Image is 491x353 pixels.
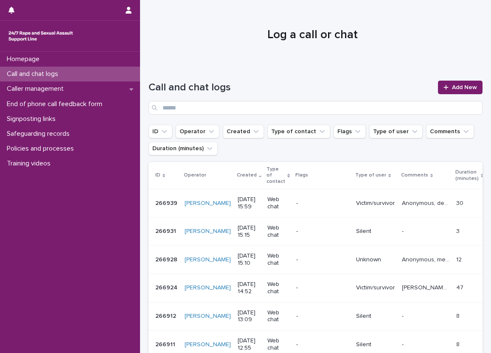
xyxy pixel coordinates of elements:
[149,101,483,115] input: Search
[238,309,261,324] p: [DATE] 13:09
[356,341,395,348] p: Silent
[267,224,289,239] p: Web chat
[3,130,76,138] p: Safeguarding records
[238,281,261,295] p: [DATE] 14:52
[149,142,218,155] button: Duration (minutes)
[176,125,219,138] button: Operator
[456,339,461,348] p: 8
[238,337,261,352] p: [DATE] 12:55
[3,100,109,108] p: End of phone call feedback form
[3,85,70,93] p: Caller management
[185,341,231,348] a: [PERSON_NAME]
[3,145,81,153] p: Policies and processes
[296,313,349,320] p: -
[296,284,349,291] p: -
[155,283,179,291] p: 266924
[402,283,451,291] p: Cerys, described experiencing sexual violence (CSA) and talked about the impacts, discussed relat...
[184,171,206,180] p: Operator
[185,228,231,235] a: [PERSON_NAME]
[7,28,75,45] img: rhQMoQhaT3yELyF149Cw
[369,125,423,138] button: Type of user
[356,313,395,320] p: Silent
[3,160,57,168] p: Training videos
[3,115,62,123] p: Signposting links
[155,339,177,348] p: 266911
[238,252,261,267] p: [DATE] 15:10
[296,228,349,235] p: -
[267,165,285,186] p: Type of contact
[296,200,349,207] p: -
[402,339,405,348] p: -
[149,81,433,94] h1: Call and chat logs
[452,84,477,90] span: Add New
[267,252,289,267] p: Web chat
[356,200,395,207] p: Victim/survivor
[267,125,330,138] button: Type of contact
[155,226,178,235] p: 266931
[267,337,289,352] p: Web chat
[356,228,395,235] p: Silent
[3,55,46,63] p: Homepage
[238,224,261,239] p: [DATE] 15:15
[155,311,178,320] p: 266912
[267,281,289,295] p: Web chat
[223,125,264,138] button: Created
[456,311,461,320] p: 8
[426,125,474,138] button: Comments
[295,171,308,180] p: Flags
[155,255,179,263] p: 266928
[456,283,465,291] p: 47
[355,171,386,180] p: Type of user
[402,311,405,320] p: -
[238,196,261,210] p: [DATE] 15:59
[267,196,289,210] p: Web chat
[155,198,179,207] p: 266939
[185,284,231,291] a: [PERSON_NAME]
[185,256,231,263] a: [PERSON_NAME]
[296,256,349,263] p: -
[455,168,479,183] p: Duration (minutes)
[149,28,476,42] h1: Log a call or chat
[356,256,395,263] p: Unknown
[402,226,405,235] p: -
[402,198,451,207] p: Anonymous, described experiencing sexual violence, explored feelings and operator gave emotional ...
[185,313,231,320] a: [PERSON_NAME]
[401,171,428,180] p: Comments
[456,226,461,235] p: 3
[3,70,65,78] p: Call and chat logs
[185,200,231,207] a: [PERSON_NAME]
[267,309,289,324] p: Web chat
[356,284,395,291] p: Victim/survivor
[402,255,451,263] p: Anonymous, mentioned pregnancy and feelings around it and operator gave emotional support, operat...
[438,81,483,94] a: Add New
[456,198,465,207] p: 30
[155,171,160,180] p: ID
[237,171,257,180] p: Created
[149,125,172,138] button: ID
[296,341,349,348] p: -
[334,125,366,138] button: Flags
[456,255,463,263] p: 12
